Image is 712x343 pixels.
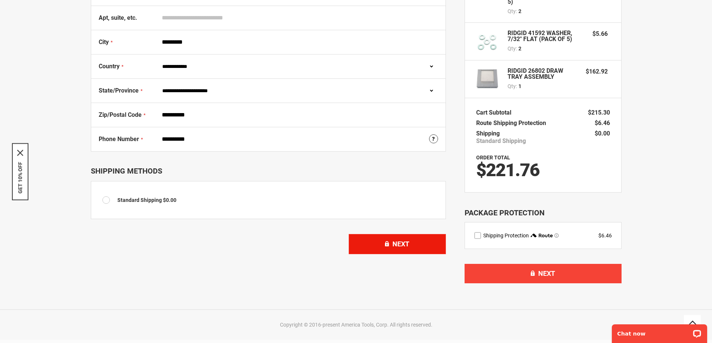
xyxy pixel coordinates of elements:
[476,137,526,145] span: Standard Shipping
[465,208,622,218] div: Package Protection
[117,197,162,203] span: Standard Shipping
[476,155,510,160] strong: Order Total
[598,232,612,239] div: $6.46
[518,7,521,15] span: 2
[508,8,516,14] span: Qty
[89,321,623,328] div: Copyright © 2016-present America Tools, Corp. All rights reserved.
[508,46,516,52] span: Qty
[592,30,608,37] span: $5.66
[476,118,550,128] th: Route Shipping Protection
[17,162,23,193] button: GET 10% OFF
[99,38,109,46] span: City
[476,30,499,53] img: RIDGID 41592 WASHER, 7/32" FLAT (PACK OF 5)
[163,197,176,203] span: $0.00
[17,150,23,156] button: Close
[99,63,120,70] span: Country
[607,319,712,343] iframe: LiveChat chat widget
[538,269,555,277] span: Next
[99,111,142,118] span: Zip/Postal Code
[508,30,585,42] strong: RIDGID 41592 WASHER, 7/32" FLAT (PACK OF 5)
[508,68,579,80] strong: RIDGID 26802 DRAW TRAY ASSEMBLY
[483,233,529,238] span: Shipping Protection
[554,233,559,238] span: Learn more
[465,264,622,283] button: Next
[99,135,139,143] span: Phone Number
[508,83,516,89] span: Qty
[474,232,612,239] div: route shipping protection selector element
[518,82,521,90] span: 1
[392,240,409,248] span: Next
[476,159,539,181] span: $221.76
[99,14,137,21] span: Apt, suite, etc.
[17,150,23,156] svg: close icon
[586,68,608,75] span: $162.92
[518,45,521,52] span: 2
[349,234,446,254] button: Next
[595,119,610,127] span: $6.46
[91,166,446,175] div: Shipping Methods
[476,130,500,137] span: Shipping
[99,87,139,94] span: State/Province
[595,130,610,137] span: $0.00
[476,107,515,118] th: Cart Subtotal
[588,109,610,116] span: $215.30
[476,68,499,90] img: RIDGID 26802 DRAW TRAY ASSEMBLY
